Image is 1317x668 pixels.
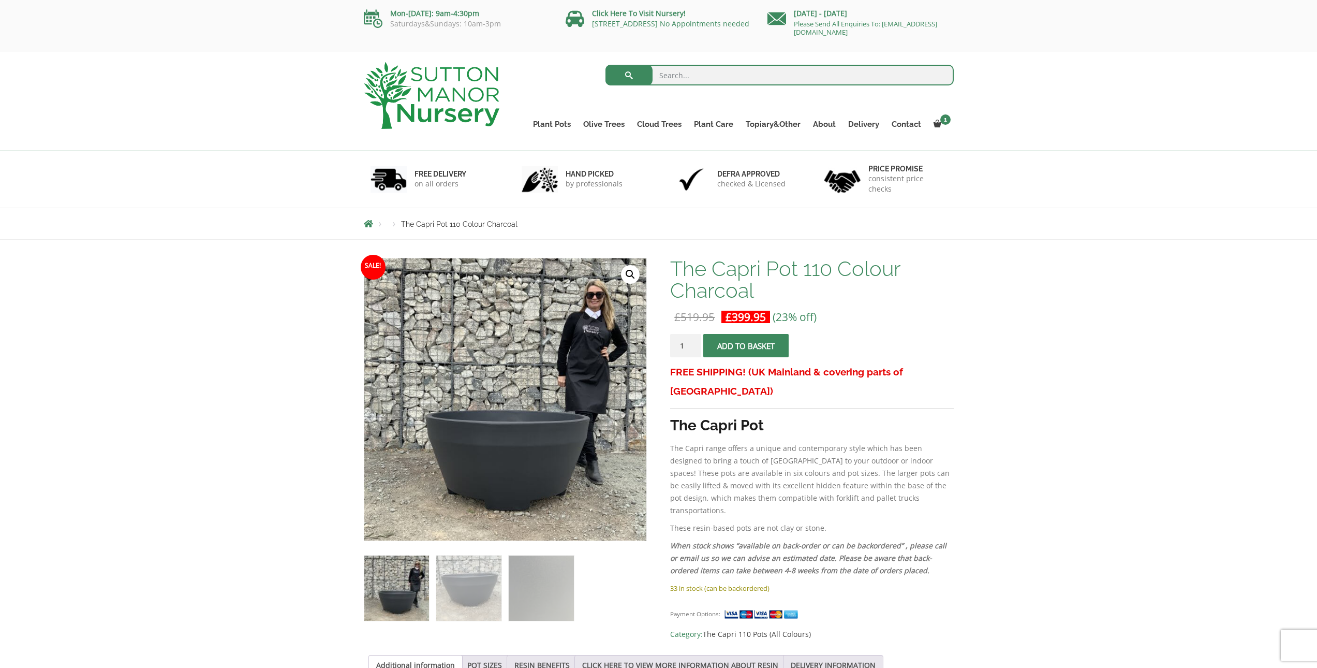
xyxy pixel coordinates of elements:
span: 1 [940,114,951,125]
a: Olive Trees [577,117,631,132]
h6: Price promise [868,164,947,173]
a: View full-screen image gallery [621,265,640,284]
bdi: 399.95 [726,310,766,324]
span: Sale! [361,255,386,280]
a: Please Send All Enquiries To: [EMAIL_ADDRESS][DOMAIN_NAME] [794,19,937,37]
h3: FREE SHIPPING! (UK Mainland & covering parts of [GEOGRAPHIC_DATA]) [670,362,953,401]
small: Payment Options: [670,610,720,618]
span: Category: [670,628,953,641]
h6: FREE DELIVERY [415,169,466,179]
button: Add to basket [703,334,789,357]
strong: The Capri Pot [670,417,764,434]
p: These resin-based pots are not clay or stone. [670,522,953,534]
a: Delivery [842,117,885,132]
a: Click Here To Visit Nursery! [592,8,686,18]
p: checked & Licensed [717,179,786,189]
a: 1 [927,117,954,132]
p: Saturdays&Sundays: 10am-3pm [364,20,550,28]
p: by professionals [566,179,623,189]
h1: The Capri Pot 110 Colour Charcoal [670,258,953,301]
img: 4.jpg [824,164,861,195]
img: 2.jpg [522,166,558,193]
p: The Capri range offers a unique and contemporary style which has been designed to bring a touch o... [670,442,953,517]
span: (23% off) [773,310,817,324]
p: [DATE] - [DATE] [767,7,954,20]
bdi: 519.95 [674,310,715,324]
img: The Capri Pot 110 Colour Charcoal - Image 2 [436,556,501,620]
a: Cloud Trees [631,117,688,132]
span: £ [726,310,732,324]
img: 3.jpg [673,166,709,193]
h6: Defra approved [717,169,786,179]
input: Search... [605,65,954,85]
span: £ [674,310,680,324]
img: The Capri Pot 110 Colour Charcoal - Image 3 [509,556,573,620]
a: Plant Care [688,117,739,132]
p: consistent price checks [868,173,947,194]
img: 1.jpg [371,166,407,193]
a: [STREET_ADDRESS] No Appointments needed [592,19,749,28]
p: on all orders [415,179,466,189]
img: The Capri Pot 110 Colour Charcoal [364,556,429,620]
a: Topiary&Other [739,117,807,132]
h6: hand picked [566,169,623,179]
img: payment supported [724,609,802,620]
p: 33 in stock (can be backordered) [670,582,953,594]
a: Plant Pots [527,117,577,132]
em: When stock shows “available on back-order or can be backordered” , please call or email us so we ... [670,541,946,575]
img: logo [364,62,499,129]
p: Mon-[DATE]: 9am-4:30pm [364,7,550,20]
nav: Breadcrumbs [364,220,954,228]
span: The Capri Pot 110 Colour Charcoal [401,220,517,228]
a: About [807,117,842,132]
a: The Capri 110 Pots (All Colours) [703,629,811,639]
a: Contact [885,117,927,132]
input: Product quantity [670,334,701,357]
